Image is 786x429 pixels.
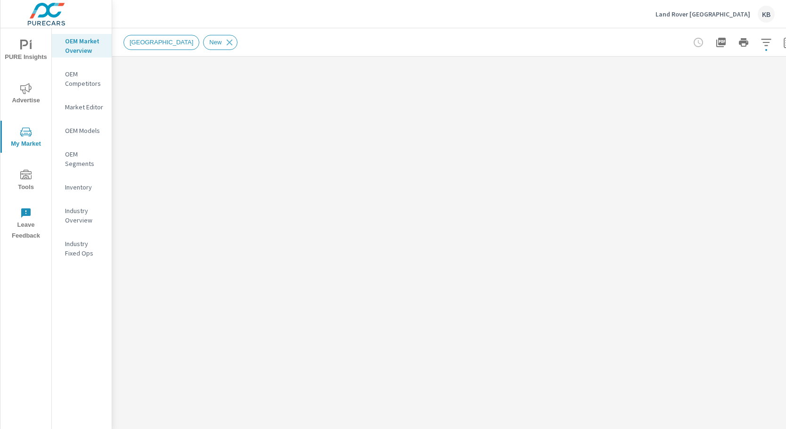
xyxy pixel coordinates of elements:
div: OEM Market Overview [52,34,112,58]
span: [GEOGRAPHIC_DATA] [124,39,199,46]
p: Industry Fixed Ops [65,239,104,258]
div: nav menu [0,28,51,245]
div: Inventory [52,180,112,194]
p: OEM Market Overview [65,36,104,55]
button: "Export Report to PDF" [712,33,730,52]
div: Industry Fixed Ops [52,237,112,260]
div: OEM Models [52,124,112,138]
span: New [204,39,227,46]
p: OEM Models [65,126,104,135]
button: Print Report [734,33,753,52]
div: Industry Overview [52,204,112,227]
div: OEM Competitors [52,67,112,91]
div: OEM Segments [52,147,112,171]
div: New [203,35,237,50]
p: OEM Competitors [65,69,104,88]
p: Market Editor [65,102,104,112]
span: PURE Insights [3,40,49,63]
span: Leave Feedback [3,207,49,241]
span: My Market [3,126,49,149]
p: Inventory [65,182,104,192]
span: Tools [3,170,49,193]
p: OEM Segments [65,149,104,168]
p: Land Rover [GEOGRAPHIC_DATA] [655,10,750,18]
div: Market Editor [52,100,112,114]
div: KB [758,6,775,23]
button: Apply Filters [757,33,776,52]
p: Industry Overview [65,206,104,225]
span: Advertise [3,83,49,106]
